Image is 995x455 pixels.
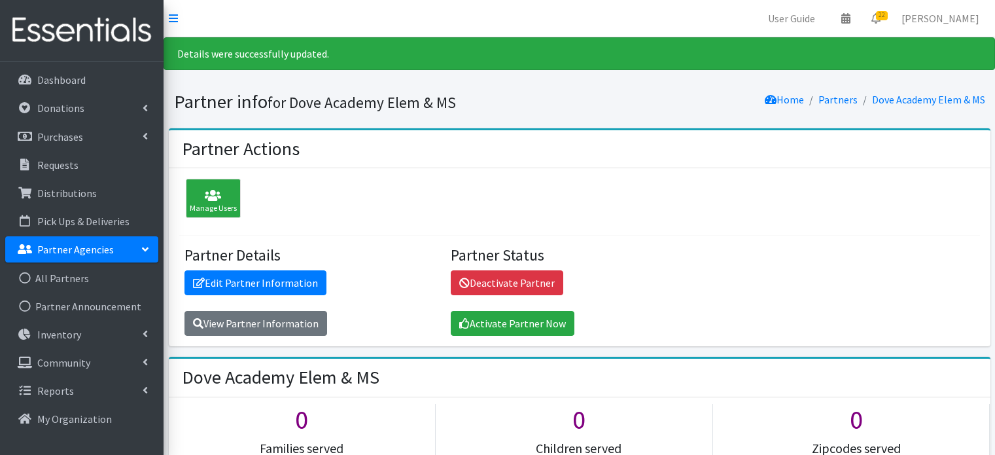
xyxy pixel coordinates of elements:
[169,404,436,435] h1: 0
[182,138,300,160] h2: Partner Actions
[37,356,90,369] p: Community
[861,5,891,31] a: 22
[37,158,79,172] p: Requests
[758,5,826,31] a: User Guide
[818,93,858,106] a: Partners
[5,180,158,206] a: Distributions
[184,246,442,265] h4: Partner Details
[5,265,158,291] a: All Partners
[723,404,990,435] h1: 0
[5,152,158,178] a: Requests
[174,90,575,113] h1: Partner info
[182,367,379,389] h2: Dove Academy Elem & MS
[37,328,81,341] p: Inventory
[872,93,985,106] a: Dove Academy Elem & MS
[186,179,241,218] div: Manage Users
[451,246,708,265] h4: Partner Status
[164,37,995,70] div: Details were successfully updated.
[765,93,804,106] a: Home
[5,406,158,432] a: My Organization
[184,311,327,336] a: View Partner Information
[268,93,456,112] small: for Dove Academy Elem & MS
[451,311,574,336] a: Activate Partner Now
[5,208,158,234] a: Pick Ups & Deliveries
[37,215,130,228] p: Pick Ups & Deliveries
[184,270,326,295] a: Edit Partner Information
[5,67,158,93] a: Dashboard
[37,73,86,86] p: Dashboard
[37,101,84,115] p: Donations
[5,95,158,121] a: Donations
[876,11,888,20] span: 22
[891,5,990,31] a: [PERSON_NAME]
[5,236,158,263] a: Partner Agencies
[37,187,97,200] p: Distributions
[37,412,112,426] p: My Organization
[445,404,712,435] h1: 0
[5,350,158,376] a: Community
[37,243,114,256] p: Partner Agencies
[37,384,74,397] p: Reports
[5,9,158,52] img: HumanEssentials
[451,270,563,295] a: Deactivate Partner
[5,378,158,404] a: Reports
[5,293,158,319] a: Partner Announcement
[5,124,158,150] a: Purchases
[179,194,241,207] a: Manage Users
[5,321,158,348] a: Inventory
[37,130,83,143] p: Purchases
